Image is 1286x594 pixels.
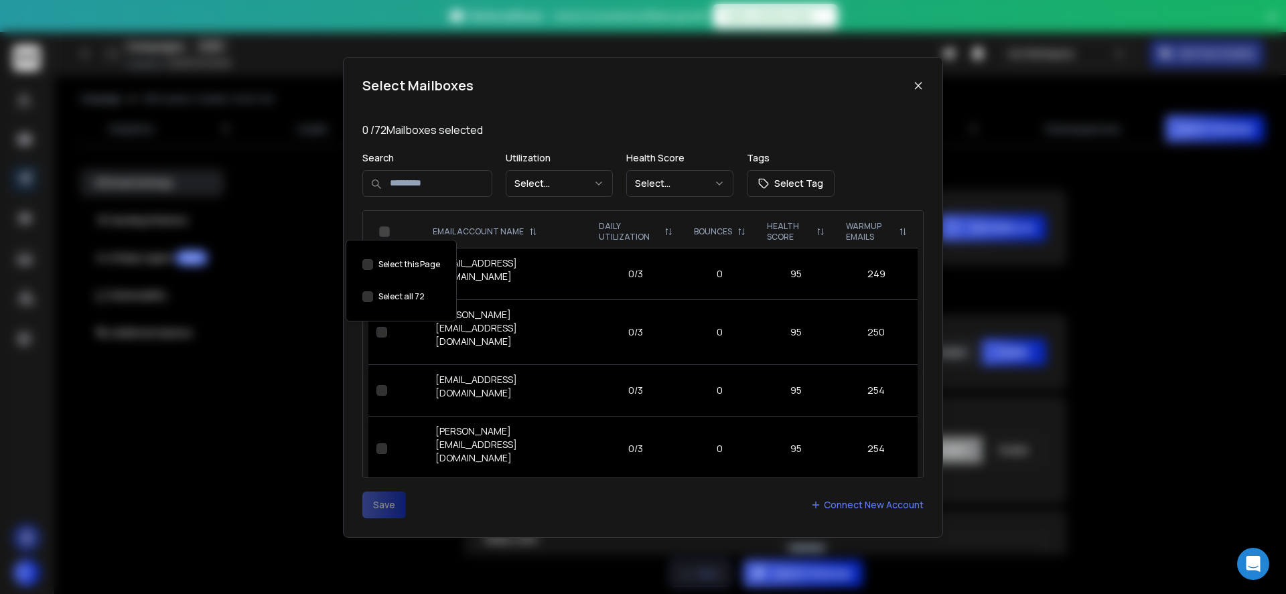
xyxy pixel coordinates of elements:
img: logo_orange.svg [21,21,32,32]
div: v 4.0.25 [38,21,66,32]
div: Keywords by Traffic [148,79,226,88]
div: Open Intercom Messenger [1237,548,1269,580]
label: Select all 72 [378,291,425,302]
button: Select... [626,170,733,197]
img: tab_keywords_by_traffic_grey.svg [133,78,144,88]
p: Utilization [506,151,613,165]
p: Tags [747,151,835,165]
button: Select... [506,170,613,197]
label: Select this Page [378,259,440,270]
div: Domain Overview [51,79,120,88]
div: Domain: [URL] [35,35,95,46]
button: Select Tag [747,170,835,197]
p: 0 / 72 Mailboxes selected [362,122,924,138]
p: Health Score [626,151,733,165]
img: website_grey.svg [21,35,32,46]
img: tab_domain_overview_orange.svg [36,78,47,88]
p: Search [362,151,492,165]
h1: Select Mailboxes [362,76,474,95]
